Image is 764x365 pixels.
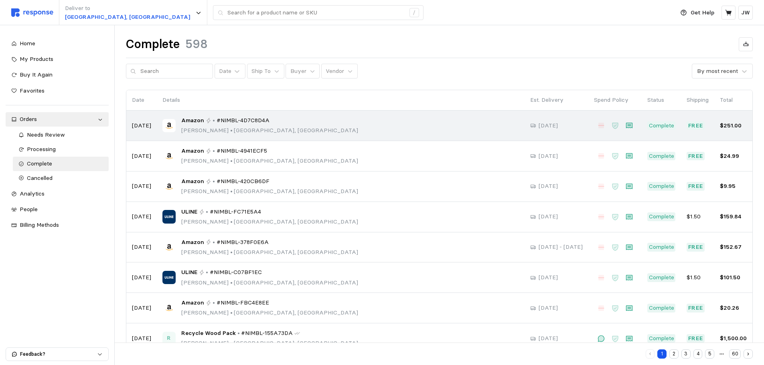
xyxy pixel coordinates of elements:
img: Amazon [162,240,176,254]
img: Amazon [162,119,176,132]
p: Date [132,96,151,105]
button: Feedback? [6,348,108,361]
p: [DATE] [132,152,151,161]
span: Amazon [181,177,204,186]
span: • [229,339,234,347]
p: [DATE] [539,304,558,313]
span: #NIMBL-4941ECF5 [217,147,267,155]
p: Get Help [691,8,714,17]
p: [PERSON_NAME] [GEOGRAPHIC_DATA], [GEOGRAPHIC_DATA] [181,278,358,287]
p: $251.00 [720,121,747,130]
span: • [229,127,234,134]
button: 60 [729,349,741,359]
div: / [409,8,419,18]
p: $1.50 [687,273,709,282]
span: #NIMBL-4D7C8D4A [217,116,270,125]
img: Amazon [162,149,176,163]
p: [PERSON_NAME] [GEOGRAPHIC_DATA], [GEOGRAPHIC_DATA] [181,339,358,348]
p: [PERSON_NAME] [GEOGRAPHIC_DATA], [GEOGRAPHIC_DATA] [181,309,358,317]
a: Home [6,36,109,51]
span: • [229,188,234,195]
span: #NIMBL-FBC4E8EE [217,298,269,307]
a: Cancelled [13,171,109,186]
p: Free [688,121,703,130]
span: • [229,309,234,316]
input: Search [140,64,209,79]
p: Free [688,304,703,313]
span: #NIMBL-420CB6DF [217,177,270,186]
p: Free [688,334,703,343]
p: JW [741,8,750,17]
p: Buyer [290,67,306,76]
img: ULINE [162,271,176,284]
p: [DATE] [132,243,151,252]
button: 1 [657,349,667,359]
p: Complete [649,273,674,282]
span: Favorites [20,87,45,94]
p: [DATE] [539,212,558,221]
span: Needs Review [27,131,65,138]
div: Date [219,67,231,75]
span: #NIMBL-378F0E6A [217,238,269,247]
span: My Products [20,55,53,63]
p: • [213,147,215,155]
a: Needs Review [13,128,109,142]
span: Amazon [181,238,204,247]
span: Complete [27,160,52,167]
p: Complete [649,243,674,252]
span: #NIMBL-155A73DA [241,329,293,338]
a: Processing [13,142,109,157]
span: Amazon [181,147,204,155]
p: [PERSON_NAME] [GEOGRAPHIC_DATA], [GEOGRAPHIC_DATA] [181,157,358,165]
p: • [213,116,215,125]
span: Recycle Wood Pack [181,329,236,338]
span: • [229,279,234,286]
span: • [229,218,234,225]
span: ULINE [181,208,197,216]
a: Complete [13,157,109,171]
span: ULINE [181,268,197,277]
button: Buyer [286,64,320,79]
p: [DATE] [132,334,151,343]
p: • [206,208,208,216]
p: Deliver to [65,4,190,13]
button: 3 [681,349,691,359]
img: Amazon [162,301,176,315]
a: Orders [6,112,109,127]
a: Favorites [6,84,109,98]
p: Spend Policy [594,96,636,105]
a: Analytics [6,187,109,201]
p: • [213,177,215,186]
p: $20.26 [720,304,747,313]
p: [DATE] [539,273,558,282]
p: [PERSON_NAME] [GEOGRAPHIC_DATA], [GEOGRAPHIC_DATA] [181,218,358,226]
div: By most recent [697,67,738,75]
p: Complete [649,121,674,130]
span: #NIMBL-C07BF1EC [210,268,262,277]
p: Ship To [251,67,271,76]
button: Get Help [676,5,719,20]
button: 4 [693,349,703,359]
p: [DATE] [132,212,151,221]
img: Amazon [162,180,176,193]
p: $152.67 [720,243,747,252]
p: [DATE] [132,273,151,282]
p: • [213,298,215,307]
span: Amazon [181,116,204,125]
p: [DATE] [539,334,558,343]
a: Billing Methods [6,218,109,232]
span: Processing [27,145,56,153]
p: Vendor [326,67,344,76]
a: Buy It Again [6,68,109,82]
p: [PERSON_NAME] [GEOGRAPHIC_DATA], [GEOGRAPHIC_DATA] [181,126,358,135]
p: [DATE] [132,182,151,191]
p: Est. Delivery [530,96,583,105]
span: • [229,157,234,164]
img: ULINE [162,210,176,223]
p: $1.50 [687,212,709,221]
a: My Products [6,52,109,67]
p: Free [688,152,703,161]
p: [DATE] [539,182,558,191]
p: • [237,329,240,338]
span: #NIMBL-FC71E5A4 [210,208,261,216]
